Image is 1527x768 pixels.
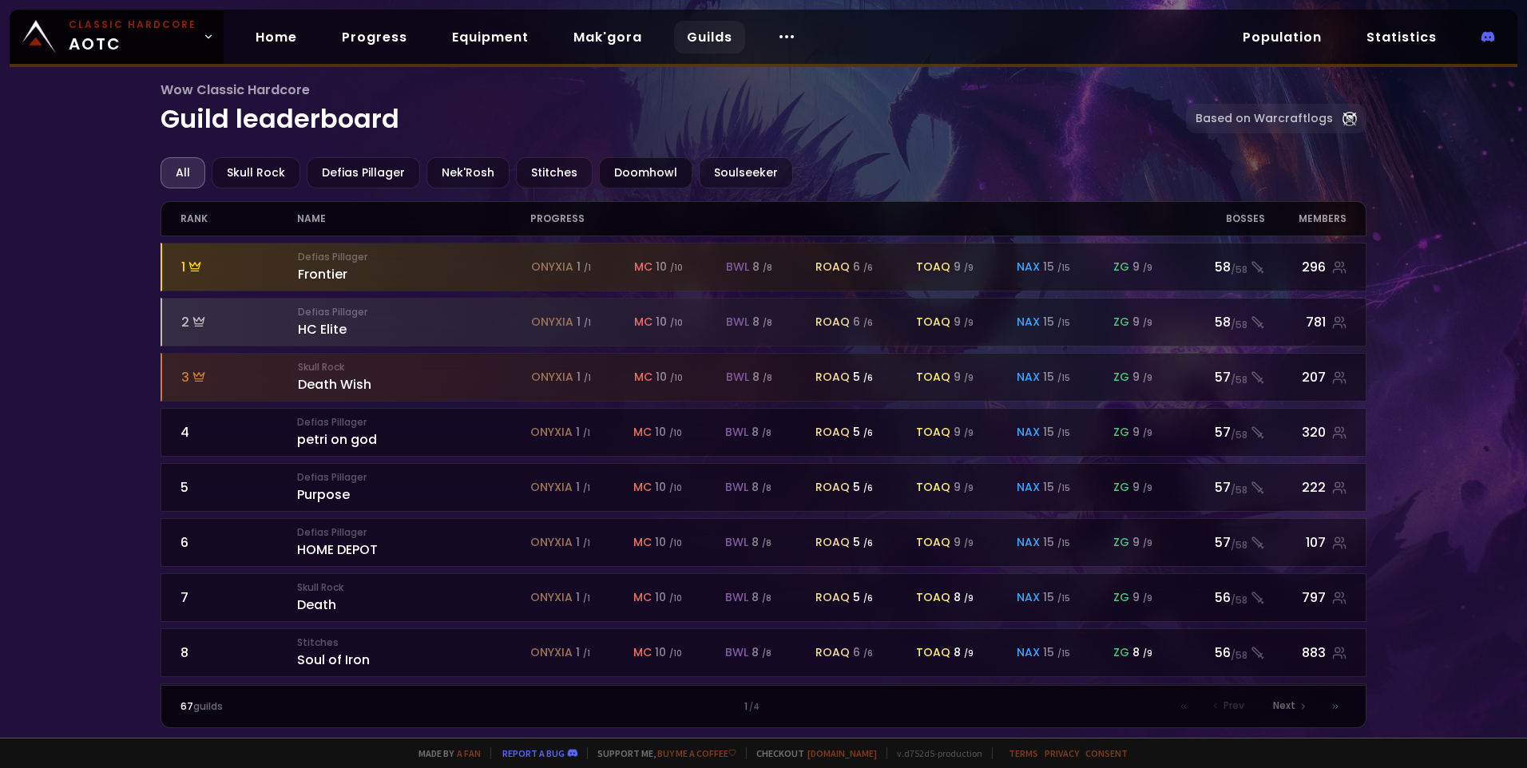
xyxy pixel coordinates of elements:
small: / 9 [1143,537,1152,549]
small: / 9 [964,427,974,439]
div: 10 [655,589,682,606]
span: mc [633,479,652,496]
small: / 8 [763,317,772,329]
span: mc [634,259,652,275]
div: 9 [954,369,974,386]
div: 781 [1265,312,1347,332]
div: 10 [655,479,682,496]
small: / 15 [1057,537,1070,549]
small: / 9 [964,262,974,274]
div: 9 [954,314,974,331]
div: 5 [853,479,873,496]
div: 9 [954,479,974,496]
span: roaq [815,424,850,441]
small: Stitches [297,635,530,650]
img: Warcraftlog [1343,112,1357,126]
div: progress [530,202,1172,236]
small: / 6 [863,317,873,329]
small: / 6 [863,537,873,549]
small: / 15 [1057,317,1070,329]
small: / 9 [964,372,974,384]
small: / 10 [670,317,683,329]
small: / 6 [863,592,873,604]
span: bwl [725,644,748,661]
a: Mak'gora [561,21,655,53]
div: 8 [752,534,771,551]
div: 57 [1172,532,1265,552]
div: 9 [1132,534,1152,551]
span: bwl [725,424,748,441]
small: / 15 [1057,592,1070,604]
a: 8StitchesSoul of Irononyxia 1 /1mc 10 /10bwl 8 /8roaq 6 /6toaq 8 /9nax 15 /15zg 8 /956/58883 [161,628,1366,677]
span: Next [1273,699,1295,713]
small: / 6 [863,372,873,384]
div: Soulseeker [699,157,793,188]
div: Bosses [1172,202,1265,236]
div: 107 [1265,532,1347,552]
div: 207 [1265,367,1347,387]
a: [DOMAIN_NAME] [807,747,877,759]
span: zg [1113,424,1129,441]
small: / 58 [1231,263,1247,277]
div: 9 [1132,314,1152,331]
small: / 6 [863,427,873,439]
div: Death [297,580,530,615]
small: / 8 [763,372,772,384]
div: Purpose [297,470,530,505]
span: zg [1113,534,1129,551]
div: 56 [1172,643,1265,663]
div: 8 [954,644,974,661]
div: Skull Rock [212,157,300,188]
span: toaq [916,259,950,275]
span: zg [1113,644,1129,661]
a: Consent [1085,747,1128,759]
a: 9Skull RockThe Exilesonyxia 1 /1mc 10 /10bwl 8 /8roaq 5 /6toaq 8 /9nax 14 /15zg 9 /955/58670 [161,683,1366,732]
div: 15 [1043,259,1070,275]
span: toaq [916,644,950,661]
small: / 1 [583,647,590,659]
span: toaq [916,424,950,441]
a: 7Skull RockDeathonyxia 1 /1mc 10 /10bwl 8 /8roaq 5 /6toaq 8 /9nax 15 /15zg 9 /956/58797 [161,573,1366,622]
div: 5 [853,369,873,386]
div: 57 [1172,477,1265,497]
a: Buy me a coffee [657,747,736,759]
span: nax [1017,479,1040,496]
span: mc [633,644,652,661]
small: / 8 [762,482,771,494]
div: 1 [472,699,1055,714]
small: / 58 [1231,538,1247,552]
div: 15 [1043,369,1070,386]
small: / 9 [964,317,974,329]
div: 1 [576,589,590,606]
span: 67 [180,699,193,713]
div: 1 [576,644,590,661]
a: Guilds [674,21,745,53]
span: nax [1017,424,1040,441]
small: / 15 [1057,372,1070,384]
a: Statistics [1354,21,1450,53]
div: 9 [954,424,974,441]
span: mc [634,369,652,386]
span: onyxia [530,479,573,496]
a: 3Skull RockDeath Wishonyxia 1 /1mc 10 /10bwl 8 /8roaq 5 /6toaq 9 /9nax 15 /15zg 9 /957/58207 [161,353,1366,402]
span: roaq [815,479,850,496]
div: 15 [1043,479,1070,496]
span: zg [1113,314,1129,331]
div: 58 [1172,257,1265,277]
small: / 9 [964,537,974,549]
span: zg [1113,259,1129,275]
small: Classic Hardcore [69,18,196,32]
small: / 9 [1143,647,1152,659]
a: 6Defias PillagerHOME DEPOTonyxia 1 /1mc 10 /10bwl 8 /8roaq 5 /6toaq 9 /9nax 15 /15zg 9 /957/58107 [161,518,1366,567]
div: 9 [954,534,974,551]
span: toaq [916,369,950,386]
div: 9 [1132,259,1152,275]
span: v. d752d5 - production [886,747,982,759]
a: Equipment [439,21,541,53]
small: / 15 [1057,482,1070,494]
small: / 1 [583,592,590,604]
small: / 58 [1231,428,1247,442]
div: 2 [181,312,298,332]
small: Defias Pillager [298,305,531,319]
div: 320 [1265,422,1347,442]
